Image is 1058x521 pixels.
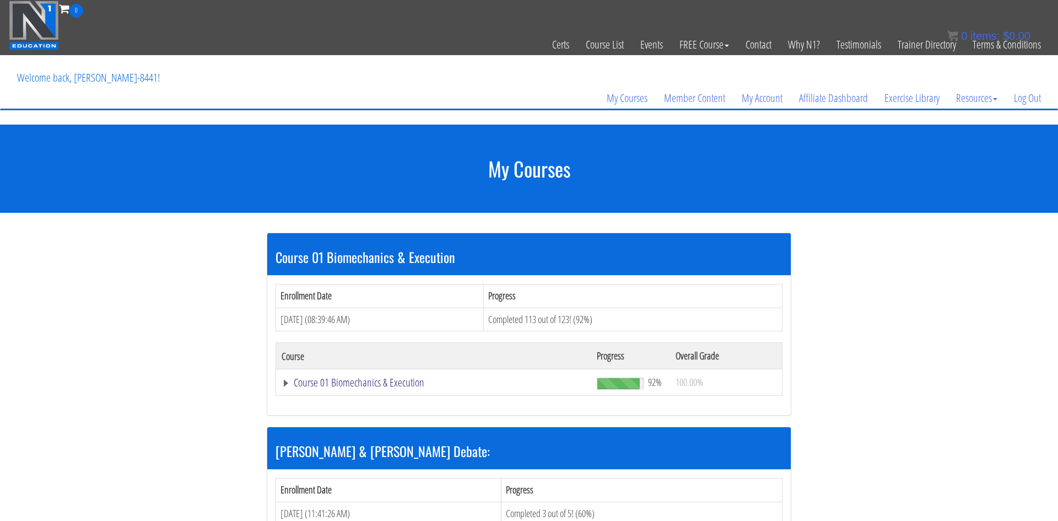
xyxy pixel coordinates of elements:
[483,284,782,308] th: Progress
[1006,72,1049,125] a: Log Out
[276,444,782,458] h3: [PERSON_NAME] & [PERSON_NAME] Debate:
[483,308,782,331] td: Completed 113 out of 123! (92%)
[9,1,59,50] img: n1-education
[656,72,733,125] a: Member Content
[947,30,958,41] img: icon11.png
[276,250,782,264] h3: Course 01 Biomechanics & Execution
[876,72,948,125] a: Exercise Library
[671,18,737,72] a: FREE Course
[1003,30,1009,42] span: $
[648,376,662,388] span: 92%
[577,18,632,72] a: Course List
[276,284,484,308] th: Enrollment Date
[282,377,586,388] a: Course 01 Biomechanics & Execution
[501,479,782,502] th: Progress
[947,30,1030,42] a: 0 items: $0.00
[276,308,484,331] td: [DATE] (08:39:46 AM)
[544,18,577,72] a: Certs
[9,56,168,100] p: Welcome back, [PERSON_NAME]-8441!
[964,18,1049,72] a: Terms & Conditions
[889,18,964,72] a: Trainer Directory
[961,30,967,42] span: 0
[828,18,889,72] a: Testimonials
[670,343,782,369] th: Overall Grade
[632,18,671,72] a: Events
[1003,30,1030,42] bdi: 0.00
[948,72,1006,125] a: Resources
[276,479,501,502] th: Enrollment Date
[59,1,83,16] a: 0
[276,343,591,369] th: Course
[598,72,656,125] a: My Courses
[670,369,782,396] td: 100.00%
[791,72,876,125] a: Affiliate Dashboard
[970,30,1000,42] span: items:
[737,18,780,72] a: Contact
[780,18,828,72] a: Why N1?
[591,343,670,369] th: Progress
[69,4,83,18] span: 0
[733,72,791,125] a: My Account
